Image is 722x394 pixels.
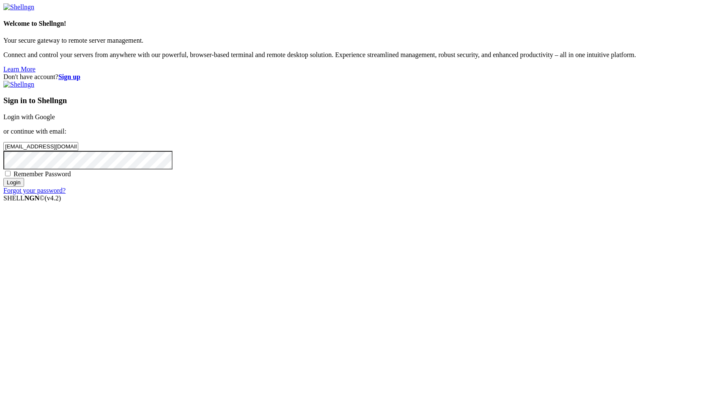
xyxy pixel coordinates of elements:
input: Remember Password [5,171,11,176]
input: Login [3,178,24,187]
h3: Sign in to Shellngn [3,96,719,105]
span: 4.2.0 [45,194,61,202]
span: Remember Password [14,170,71,178]
p: Your secure gateway to remote server management. [3,37,719,44]
a: Learn More [3,66,36,73]
input: Email address [3,142,78,151]
img: Shellngn [3,3,34,11]
h4: Welcome to Shellngn! [3,20,719,27]
span: SHELL © [3,194,61,202]
a: Sign up [58,73,80,80]
p: or continue with email: [3,128,719,135]
div: Don't have account? [3,73,719,81]
a: Login with Google [3,113,55,120]
p: Connect and control your servers from anywhere with our powerful, browser-based terminal and remo... [3,51,719,59]
a: Forgot your password? [3,187,66,194]
img: Shellngn [3,81,34,88]
b: NGN [25,194,40,202]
